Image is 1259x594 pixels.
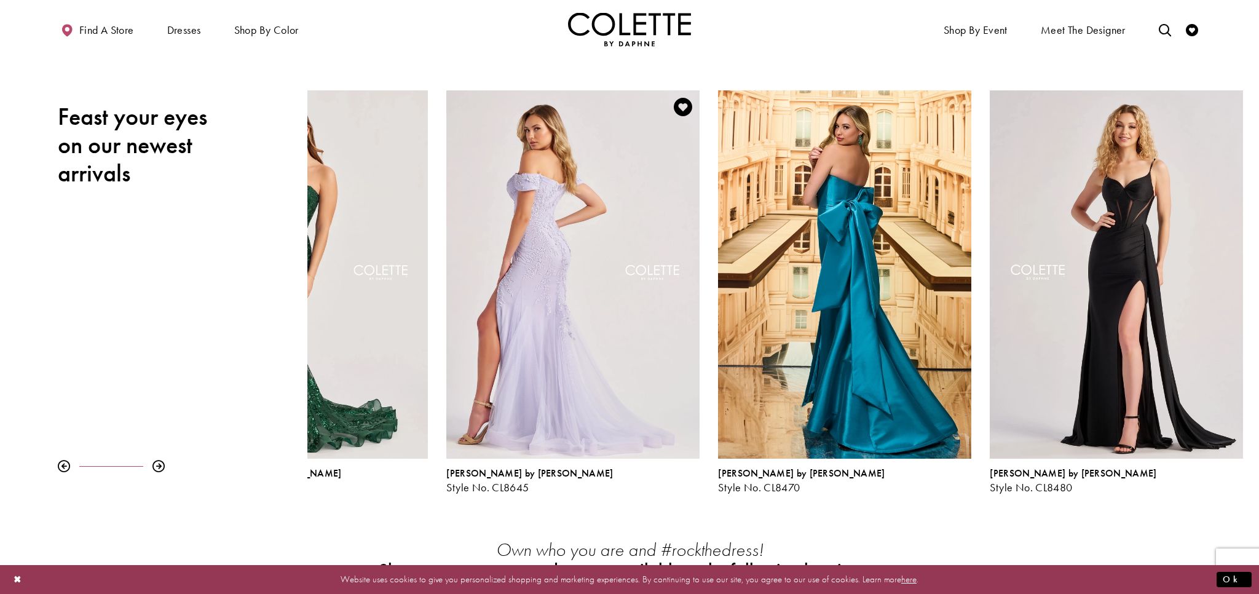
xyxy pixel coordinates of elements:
div: Colette by Daphne Style No. CL8470 [709,81,981,503]
em: Own who you are and #rockthedress! [496,538,764,561]
span: Meet the designer [1041,24,1126,36]
span: Style No. CL8480 [990,480,1072,494]
span: Find a store [79,24,134,36]
div: Colette by Daphne Style No. CL8480 [990,468,1243,494]
a: Add to Wishlist [670,94,696,120]
div: Colette by Daphne Style No. CL8470 [718,468,971,494]
span: Shop by color [231,12,302,46]
a: Find a store [58,12,136,46]
img: Colette by Daphne [568,12,691,46]
a: Meet the designer [1038,12,1129,46]
a: Visit Colette by Daphne Style No. CL8480 Page [990,90,1243,459]
div: Colette by Daphne Style No. CL8480 [981,81,1252,503]
span: [PERSON_NAME] by [PERSON_NAME] [990,467,1156,480]
h2: Shop our newest prom dresses, available at the following boutiques: [368,560,891,580]
p: Website uses cookies to give you personalized shopping and marketing experiences. By continuing t... [89,571,1170,588]
h2: Feast your eyes on our newest arrivals [58,103,218,188]
span: [PERSON_NAME] by [PERSON_NAME] [718,467,885,480]
a: Toggle search [1156,12,1174,46]
span: Dresses [164,12,204,46]
span: Dresses [167,24,201,36]
span: [PERSON_NAME] by [PERSON_NAME] [446,467,613,480]
a: Visit Home Page [568,12,691,46]
span: Shop By Event [944,24,1008,36]
div: Colette by Daphne Style No. CL8645 [446,468,700,494]
span: Style No. CL8645 [446,480,529,494]
button: Submit Dialog [1217,572,1252,587]
span: Shop by color [234,24,299,36]
div: Colette by Daphne Style No. CL8645 [437,81,709,503]
span: Style No. CL8470 [718,480,800,494]
a: here [901,573,917,585]
a: Check Wishlist [1183,12,1201,46]
a: Visit Colette by Daphne Style No. CL8645 Page [446,90,700,459]
button: Close Dialog [7,569,28,590]
span: Shop By Event [941,12,1011,46]
a: Visit Colette by Daphne Style No. CL8470 Page [718,90,971,459]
